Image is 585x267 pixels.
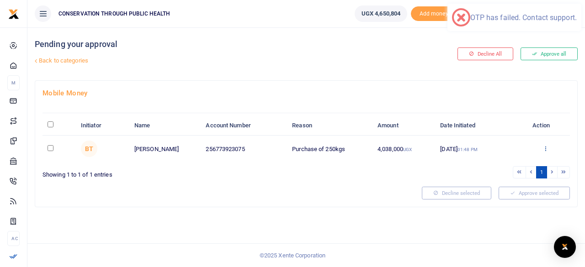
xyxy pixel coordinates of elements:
[129,116,201,136] th: Name: activate to sort column ascending
[43,88,570,98] h4: Mobile Money
[32,53,394,68] a: Back to categories
[351,5,411,22] li: Wallet ballance
[554,236,576,258] div: Open Intercom Messenger
[435,136,521,162] td: [DATE]
[129,136,201,162] td: [PERSON_NAME]
[362,9,400,18] span: UGX 4,650,804
[411,6,457,21] span: Add money
[372,136,435,162] td: 4,038,000
[7,75,20,90] li: M
[536,166,547,178] a: 1
[201,116,287,136] th: Account Number: activate to sort column ascending
[435,116,521,136] th: Date Initiated: activate to sort column ascending
[55,10,174,18] span: CONSERVATION THROUGH PUBLIC HEALTH
[81,141,97,157] span: Benjamin Tumuramye
[8,9,19,20] img: logo-small
[43,165,303,179] div: Showing 1 to 1 of 1 entries
[43,116,76,136] th: : activate to sort column descending
[35,39,394,49] h4: Pending your approval
[411,6,457,21] li: Toup your wallet
[521,47,578,60] button: Approve all
[287,136,372,162] td: Purchase of 250kgs
[7,231,20,246] li: Ac
[457,147,478,152] small: 01:48 PM
[76,116,129,136] th: Initiator: activate to sort column ascending
[403,147,412,152] small: UGX
[521,116,570,136] th: Action: activate to sort column ascending
[457,47,513,60] button: Decline All
[470,13,577,22] div: OTP has failed. Contact support.
[201,136,287,162] td: 256773923075
[287,116,372,136] th: Reason: activate to sort column ascending
[372,116,435,136] th: Amount: activate to sort column ascending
